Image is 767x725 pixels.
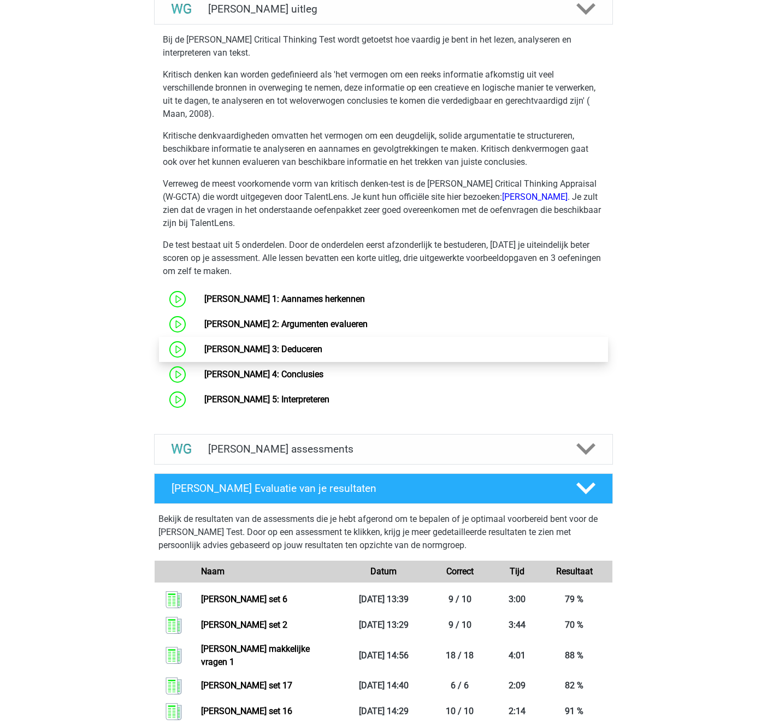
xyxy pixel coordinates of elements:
div: Naam [193,565,345,578]
a: [PERSON_NAME] makkelijke vragen 1 [201,644,310,667]
a: assessments [PERSON_NAME] assessments [150,434,617,465]
h4: [PERSON_NAME] uitleg [208,3,559,15]
p: Bekijk de resultaten van de assessments die je hebt afgerond om te bepalen of je optimaal voorber... [158,513,609,552]
a: [PERSON_NAME] set 17 [201,680,292,691]
div: Datum [345,565,422,578]
a: [PERSON_NAME] Evaluatie van je resultaten [150,473,617,504]
div: Resultaat [536,565,612,578]
p: Kritische denkvaardigheden omvatten het vermogen om een ​​deugdelijk, solide argumentatie te stru... [163,129,604,169]
div: Tijd [498,565,536,578]
a: [PERSON_NAME] [502,192,568,202]
a: [PERSON_NAME] set 16 [201,706,292,716]
h4: [PERSON_NAME] Evaluatie van je resultaten [172,482,559,495]
p: Verreweg de meest voorkomende vorm van kritisch denken-test is de [PERSON_NAME] Critical Thinking... [163,177,604,230]
a: [PERSON_NAME] 4: Conclusies [204,369,323,379]
a: [PERSON_NAME] set 2 [201,620,287,630]
p: Bij de [PERSON_NAME] Critical Thinking Test wordt getoetst hoe vaardig je bent in het lezen, anal... [163,33,604,60]
a: [PERSON_NAME] 3: Deduceren [204,344,322,354]
a: [PERSON_NAME] 2: Argumenten evalueren [204,319,368,329]
a: [PERSON_NAME] 1: Aannames herkennen [204,294,365,304]
div: Correct [422,565,498,578]
p: Kritisch denken kan worden gedefinieerd als 'het vermogen om een ​​reeks informatie afkomstig uit... [163,68,604,121]
a: [PERSON_NAME] 5: Interpreteren [204,394,329,405]
a: [PERSON_NAME] set 6 [201,594,287,604]
img: watson glaser assessments [168,435,196,463]
h4: [PERSON_NAME] assessments [208,443,559,455]
p: De test bestaat uit 5 onderdelen. Door de onderdelen eerst afzonderlijk te bestuderen, [DATE] je ... [163,239,604,278]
